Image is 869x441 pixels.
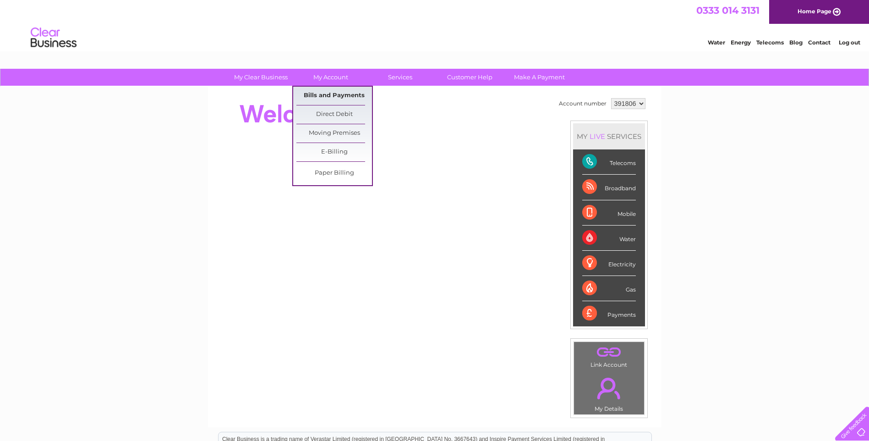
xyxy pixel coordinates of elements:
[296,143,372,161] a: E-Billing
[839,39,860,46] a: Log out
[219,5,651,44] div: Clear Business is a trading name of Verastar Limited (registered in [GEOGRAPHIC_DATA] No. 3667643...
[576,344,642,360] a: .
[756,39,784,46] a: Telecoms
[573,123,645,149] div: MY SERVICES
[432,69,508,86] a: Customer Help
[588,132,607,141] div: LIVE
[582,251,636,276] div: Electricity
[708,39,725,46] a: Water
[574,342,645,370] td: Link Account
[296,164,372,182] a: Paper Billing
[574,370,645,415] td: My Details
[30,24,77,52] img: logo.png
[582,226,636,251] div: Water
[296,87,372,105] a: Bills and Payments
[557,96,609,111] td: Account number
[696,5,760,16] a: 0333 014 3131
[296,124,372,143] a: Moving Premises
[582,276,636,301] div: Gas
[808,39,831,46] a: Contact
[296,105,372,124] a: Direct Debit
[502,69,577,86] a: Make A Payment
[223,69,299,86] a: My Clear Business
[731,39,751,46] a: Energy
[789,39,803,46] a: Blog
[582,301,636,326] div: Payments
[362,69,438,86] a: Services
[576,372,642,404] a: .
[293,69,368,86] a: My Account
[582,175,636,200] div: Broadband
[582,149,636,175] div: Telecoms
[582,200,636,226] div: Mobile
